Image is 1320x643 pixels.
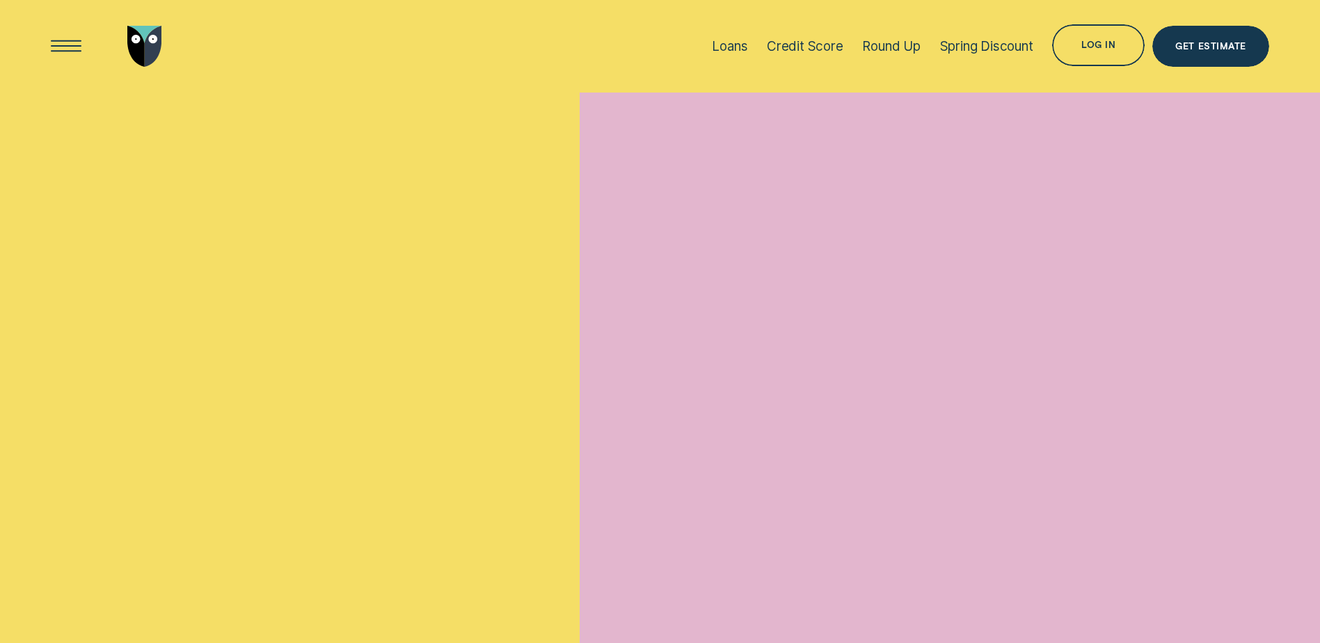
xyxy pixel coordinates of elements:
[127,26,162,68] img: Wisr
[45,26,87,68] button: Open Menu
[1052,24,1145,66] button: Log in
[51,206,461,289] h1: Can you refinance a car loan?
[862,38,921,54] div: Round Up
[712,38,747,54] div: Loans
[1152,26,1269,68] a: Get Estimate
[940,38,1033,54] div: Spring Discount
[767,38,843,54] div: Credit Score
